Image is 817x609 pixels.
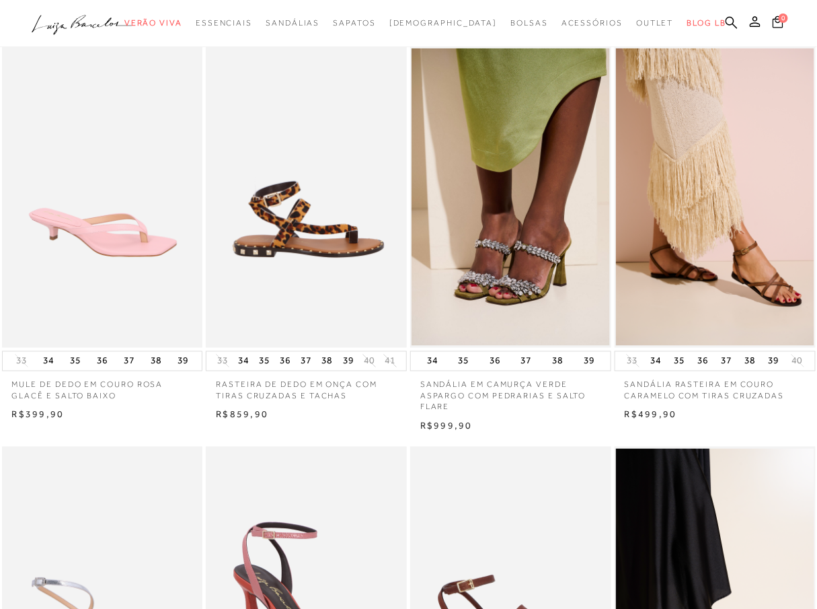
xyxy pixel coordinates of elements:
[510,18,548,28] span: Bolsas
[412,48,610,346] img: SANDÁLIA EM CAMURÇA VERDE ASPARGO COM PEDRARIAS E SALTO FLARE
[196,18,252,28] span: Essenciais
[616,48,814,346] a: SANDÁLIA RASTEIRA EM COURO CARAMELO COM TIRAS CRUZADAS SANDÁLIA RASTEIRA EM COURO CARAMELO COM TI...
[423,352,442,371] button: 34
[741,352,760,371] button: 38
[120,352,139,371] button: 37
[580,352,598,371] button: 39
[454,352,473,371] button: 35
[147,352,165,371] button: 38
[196,11,252,36] a: categoryNavScreenReaderText
[381,355,399,367] button: 41
[266,18,319,28] span: Sandálias
[510,11,548,36] a: categoryNavScreenReaderText
[389,18,498,28] span: [DEMOGRAPHIC_DATA]
[360,355,379,367] button: 40
[276,352,295,371] button: 36
[234,352,253,371] button: 34
[266,11,319,36] a: categoryNavScreenReaderText
[616,48,814,346] img: SANDÁLIA RASTEIRA EM COURO CARAMELO COM TIRAS CRUZADAS
[255,352,274,371] button: 35
[410,371,611,413] a: SANDÁLIA EM CAMURÇA VERDE ASPARGO COM PEDRARIAS E SALTO FLARE
[173,352,192,371] button: 39
[206,371,407,402] a: RASTEIRA DE DEDO EM ONÇA COM TIRAS CRUZADAS E TACHAS
[687,18,726,28] span: BLOG LB
[333,11,375,36] a: categoryNavScreenReaderText
[124,11,182,36] a: categoryNavScreenReaderText
[636,11,674,36] a: categoryNavScreenReaderText
[517,352,536,371] button: 37
[779,13,788,23] span: 0
[765,352,783,371] button: 39
[485,352,504,371] button: 36
[412,48,610,346] a: SANDÁLIA EM CAMURÇA VERDE ASPARGO COM PEDRARIAS E SALTO FLARE SANDÁLIA EM CAMURÇA VERDE ASPARGO C...
[93,352,112,371] button: 36
[623,355,642,367] button: 33
[389,11,498,36] a: noSubCategoriesText
[788,355,807,367] button: 40
[3,48,202,346] img: MULE DE DEDO EM COURO ROSA GLACÊ E SALTO BAIXO
[647,352,666,371] button: 34
[561,11,623,36] a: categoryNavScreenReaderText
[213,355,232,367] button: 33
[207,46,407,348] img: RASTEIRA DE DEDO EM ONÇA COM TIRAS CRUZADAS E TACHAS
[670,352,689,371] button: 35
[39,352,58,371] button: 34
[339,352,358,371] button: 39
[625,409,677,420] span: R$499,90
[769,15,787,33] button: 0
[636,18,674,28] span: Outlet
[207,48,405,346] a: RASTEIRA DE DEDO EM ONÇA COM TIRAS CRUZADAS E TACHAS
[687,11,726,36] a: BLOG LB
[318,352,337,371] button: 38
[216,409,268,420] span: R$859,90
[420,421,473,431] span: R$999,90
[12,355,31,367] button: 33
[615,371,816,402] a: SANDÁLIA RASTEIRA EM COURO CARAMELO COM TIRAS CRUZADAS
[717,352,736,371] button: 37
[124,18,182,28] span: Verão Viva
[297,352,316,371] button: 37
[333,18,375,28] span: Sapatos
[561,18,623,28] span: Acessórios
[2,371,203,402] a: MULE DE DEDO EM COURO ROSA GLACÊ E SALTO BAIXO
[3,48,202,346] a: MULE DE DEDO EM COURO ROSA GLACÊ E SALTO BAIXO MULE DE DEDO EM COURO ROSA GLACÊ E SALTO BAIXO
[548,352,567,371] button: 38
[12,409,65,420] span: R$399,90
[694,352,713,371] button: 36
[66,352,85,371] button: 35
